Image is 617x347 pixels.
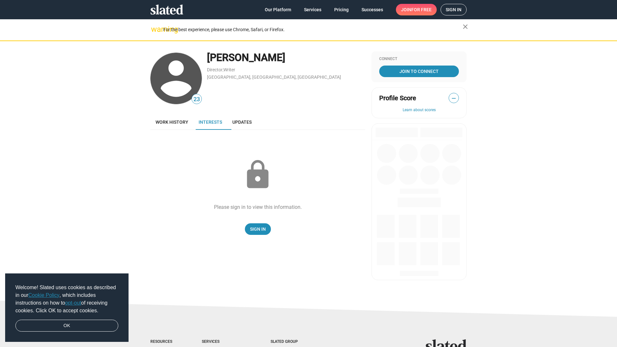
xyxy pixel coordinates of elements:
a: Successes [356,4,388,15]
a: Join To Connect [379,66,459,77]
a: dismiss cookie message [15,320,118,332]
button: Learn about scores [379,108,459,113]
div: Services [202,339,245,344]
span: 23 [192,95,201,104]
span: Pricing [334,4,349,15]
div: [PERSON_NAME] [207,51,365,65]
div: Slated Group [271,339,314,344]
a: Pricing [329,4,354,15]
a: [GEOGRAPHIC_DATA], [GEOGRAPHIC_DATA], [GEOGRAPHIC_DATA] [207,75,341,80]
span: Services [304,4,321,15]
a: Interests [193,114,227,130]
a: Services [299,4,326,15]
mat-icon: lock [242,159,274,191]
span: Sign in [446,4,461,15]
div: Resources [150,339,176,344]
mat-icon: warning [151,25,159,33]
mat-icon: close [461,23,469,31]
span: Successes [362,4,383,15]
span: Work history [156,120,188,125]
span: Our Platform [265,4,291,15]
a: Sign In [245,223,271,235]
span: Sign In [250,223,266,235]
a: Work history [150,114,193,130]
a: Sign in [441,4,467,15]
span: Interests [199,120,222,125]
span: Join To Connect [380,66,458,77]
a: Writer [223,67,235,72]
div: For the best experience, please use Chrome, Safari, or Firefox. [163,25,463,34]
span: Updates [232,120,252,125]
a: Director [207,67,223,72]
span: Profile Score [379,94,416,102]
span: — [449,94,459,102]
span: for free [411,4,432,15]
a: opt-out [65,300,81,306]
a: Joinfor free [396,4,437,15]
div: cookieconsent [5,273,129,342]
span: Welcome! Slated uses cookies as described in our , which includes instructions on how to of recei... [15,284,118,315]
a: Our Platform [260,4,296,15]
span: Join [401,4,432,15]
div: Connect [379,57,459,62]
a: Cookie Policy [28,292,59,298]
div: Please sign in to view this information. [214,204,302,210]
a: Updates [227,114,257,130]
